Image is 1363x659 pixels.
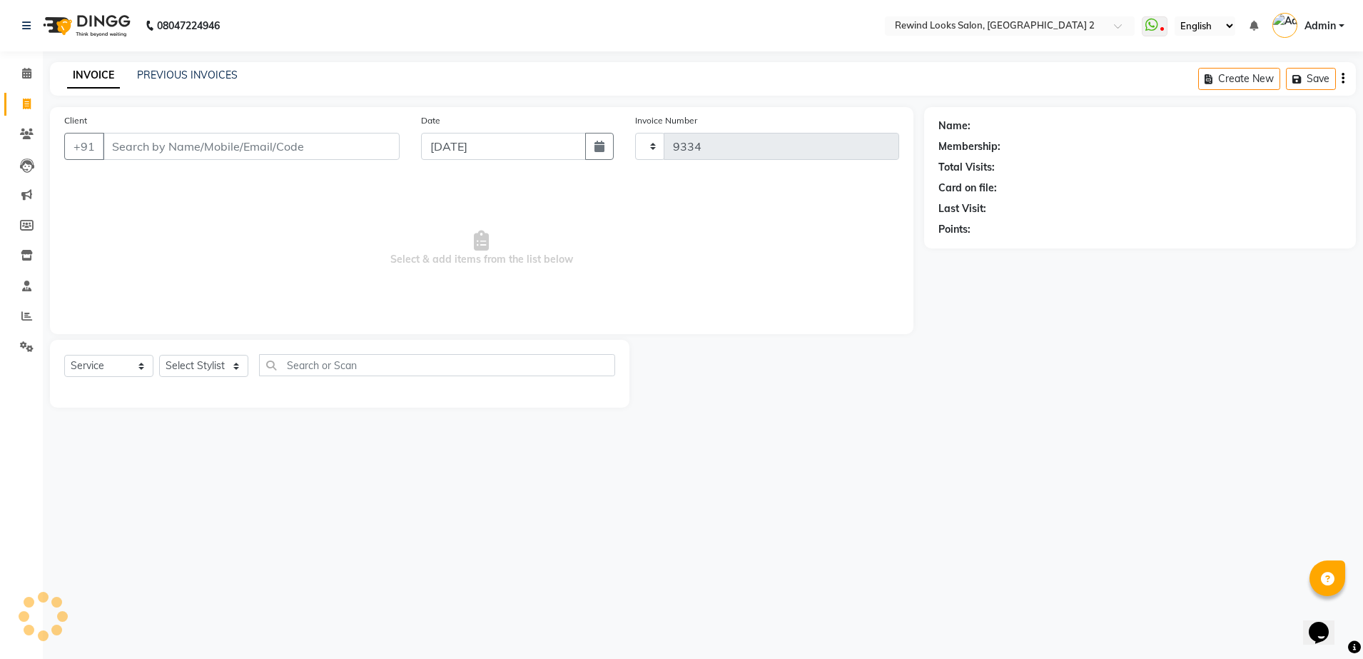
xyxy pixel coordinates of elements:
[259,354,615,376] input: Search or Scan
[64,114,87,127] label: Client
[137,69,238,81] a: PREVIOUS INVOICES
[938,119,971,134] div: Name:
[938,222,971,237] div: Points:
[938,201,986,216] div: Last Visit:
[635,114,697,127] label: Invoice Number
[938,181,997,196] div: Card on file:
[64,133,104,160] button: +91
[1286,68,1336,90] button: Save
[1303,602,1349,645] iframe: chat widget
[1272,13,1297,38] img: Admin
[103,133,400,160] input: Search by Name/Mobile/Email/Code
[421,114,440,127] label: Date
[1304,19,1336,34] span: Admin
[938,160,995,175] div: Total Visits:
[938,139,1000,154] div: Membership:
[64,177,899,320] span: Select & add items from the list below
[36,6,134,46] img: logo
[157,6,220,46] b: 08047224946
[67,63,120,89] a: INVOICE
[1198,68,1280,90] button: Create New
